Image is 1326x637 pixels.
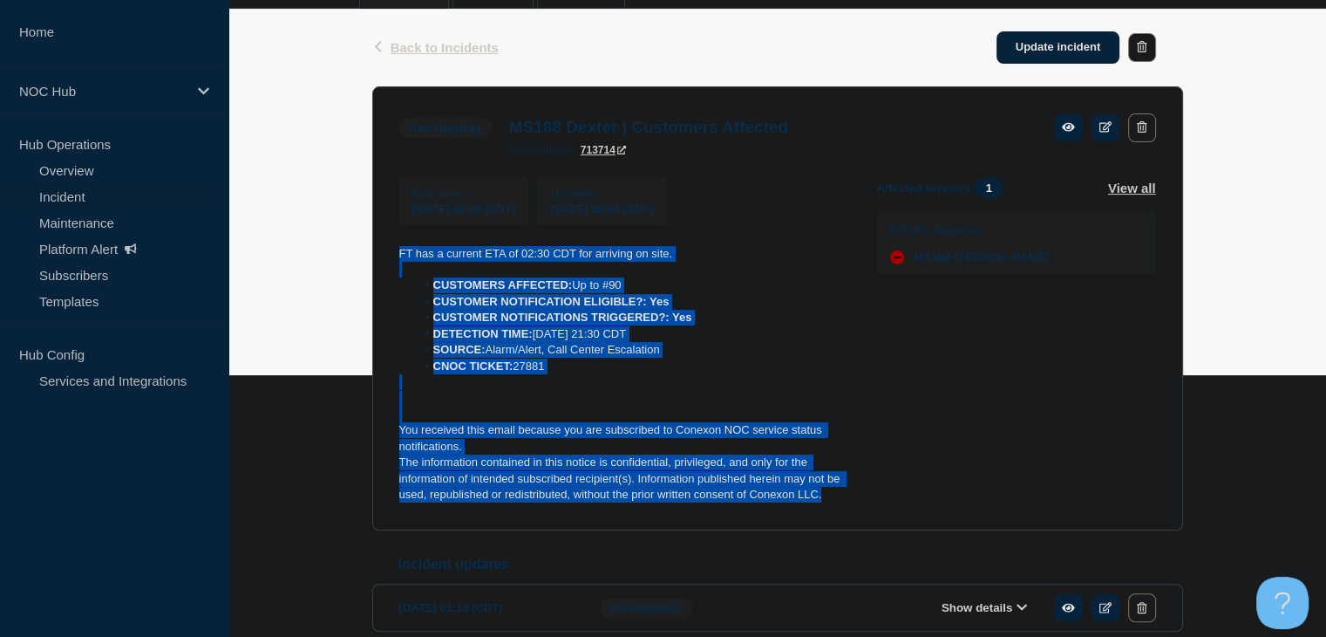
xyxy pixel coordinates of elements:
[550,188,654,201] p: Updated :
[975,178,1003,198] span: 1
[890,250,904,264] div: down
[433,360,513,373] strong: CNOC TICKET:
[372,40,499,55] button: Back to Incidents
[399,422,849,455] p: You received this email because you are subscribed to Conexon NOC service status notifications.
[391,40,499,55] span: Back to Incidents
[877,178,1012,198] span: Affected services:
[509,144,549,156] span: incident
[433,278,573,291] strong: CUSTOMERS AFFECTED:
[399,593,574,622] div: [DATE] 01:10 (CDT)
[433,343,486,356] strong: SOURCE:
[1256,577,1309,629] iframe: Help Scout Beacon - Open
[433,327,533,340] strong: DETECTION TIME:
[416,277,849,293] li: Up to #90
[399,118,492,138] span: Investigating
[398,557,1183,572] h2: Incident updates
[550,201,654,216] div: [DATE] 02:03 (CDT)
[890,223,1050,236] p: MS188 (Magnolia)
[416,342,849,358] li: Alarm/Alert, Call Center Escalation
[936,600,1032,615] button: Show details
[600,598,692,618] span: Investigating
[412,202,516,216] span: [DATE] 02:03 (CDT)
[416,359,849,374] li: 27881
[1108,178,1156,198] button: View all
[19,84,187,99] p: NOC Hub
[433,295,670,308] strong: CUSTOMER NOTIFICATION ELIGIBLE?: Yes
[399,455,849,503] p: The information contained in this notice is confidential, privileged, and only for the informatio...
[915,250,1050,264] span: MS188-[PERSON_NAME]
[416,326,849,342] li: [DATE] 21:30 CDT
[412,188,516,201] p: Start time :
[581,144,626,156] a: 713714
[996,31,1120,64] a: Update incident
[509,118,788,137] h3: MS188 Dexter | Customers Affected
[509,144,574,156] p: page
[399,246,849,262] p: FT has a current ETA of 02:30 CDT for arriving on site.
[433,311,692,324] strong: CUSTOMER NOTIFICATIONS TRIGGERED?: Yes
